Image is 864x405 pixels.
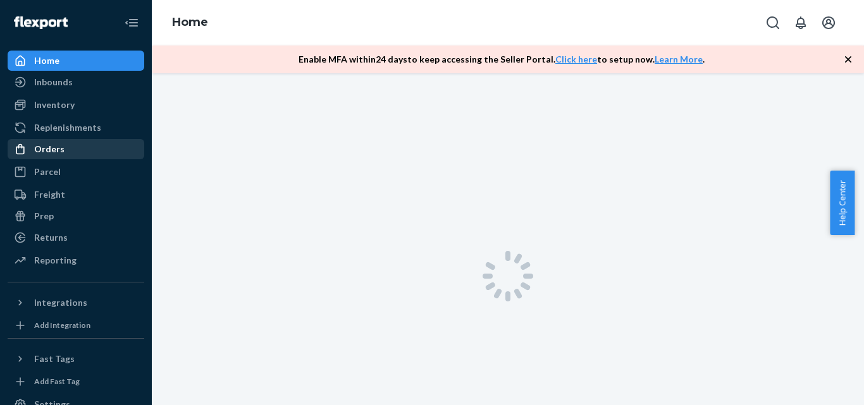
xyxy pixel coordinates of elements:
div: Reporting [34,254,77,267]
button: Help Center [830,171,855,235]
a: Click here [555,54,597,64]
button: Close Navigation [119,10,144,35]
div: Inventory [34,99,75,111]
p: Enable MFA within 24 days to keep accessing the Seller Portal. to setup now. . [299,53,705,66]
div: Replenishments [34,121,101,134]
div: Add Integration [34,320,90,330]
div: Parcel [34,166,61,178]
button: Open Search Box [760,10,786,35]
div: Orders [34,143,65,155]
div: Integrations [34,296,87,309]
a: Returns [8,227,144,248]
div: Home [34,54,59,67]
div: Add Fast Tag [34,376,80,387]
button: Fast Tags [8,349,144,369]
div: Prep [34,210,54,222]
a: Home [8,51,144,71]
div: Returns [34,231,68,244]
a: Prep [8,206,144,226]
a: Add Fast Tag [8,374,144,389]
a: Home [172,15,208,29]
img: Flexport logo [14,16,68,29]
div: Fast Tags [34,353,75,365]
a: Parcel [8,162,144,182]
button: Open notifications [788,10,813,35]
button: Open account menu [816,10,841,35]
a: Inventory [8,95,144,115]
a: Replenishments [8,118,144,138]
a: Learn More [655,54,703,64]
a: Add Integration [8,318,144,333]
button: Integrations [8,293,144,313]
a: Orders [8,139,144,159]
a: Freight [8,184,144,205]
a: Inbounds [8,72,144,92]
ol: breadcrumbs [162,4,218,41]
div: Freight [34,188,65,201]
a: Reporting [8,250,144,270]
div: Inbounds [34,76,73,88]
